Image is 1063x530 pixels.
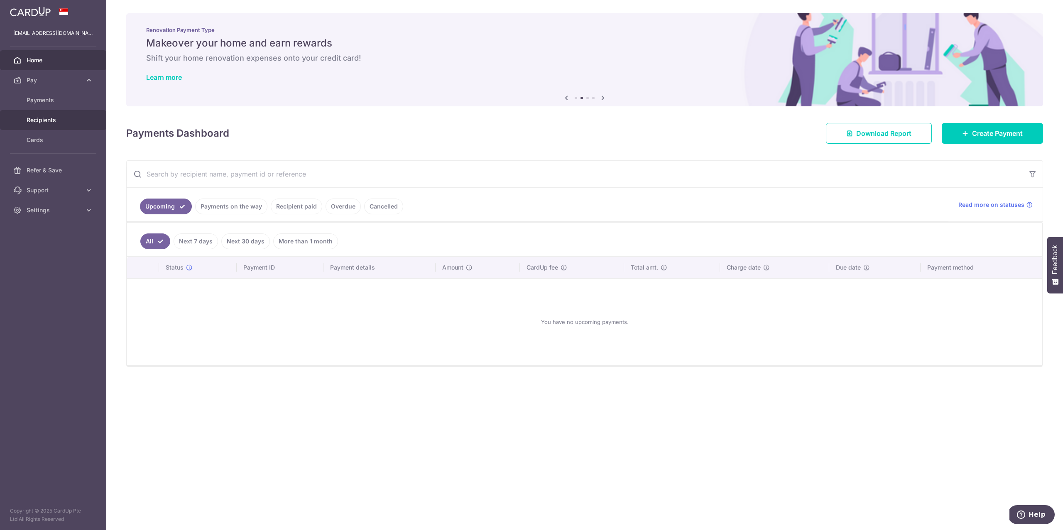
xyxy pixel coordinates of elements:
span: Refer & Save [27,166,81,174]
span: Recipients [27,116,81,124]
span: Cards [27,136,81,144]
span: CardUp fee [527,263,558,272]
span: Create Payment [972,128,1023,138]
a: All [140,233,170,249]
span: Pay [27,76,81,84]
iframe: Opens a widget where you can find more information [1009,505,1055,526]
img: CardUp [10,7,51,17]
p: Renovation Payment Type [146,27,1023,33]
a: Read more on statuses [958,201,1033,209]
a: Next 7 days [174,233,218,249]
span: Amount [442,263,463,272]
span: Support [27,186,81,194]
a: Payments on the way [195,199,267,214]
th: Payment ID [237,257,323,278]
span: Home [27,56,81,64]
span: Charge date [727,263,761,272]
a: More than 1 month [273,233,338,249]
a: Cancelled [364,199,403,214]
img: Renovation banner [126,13,1043,106]
a: Overdue [326,199,361,214]
a: Recipient paid [271,199,322,214]
input: Search by recipient name, payment id or reference [127,161,1023,187]
span: Settings [27,206,81,214]
h6: Shift your home renovation expenses onto your credit card! [146,53,1023,63]
a: Download Report [826,123,932,144]
a: Learn more [146,73,182,81]
div: You have no upcoming payments. [137,285,1032,358]
span: Due date [836,263,861,272]
span: Feedback [1051,245,1059,274]
h4: Payments Dashboard [126,126,229,141]
span: Payments [27,96,81,104]
a: Create Payment [942,123,1043,144]
th: Payment method [921,257,1042,278]
span: Read more on statuses [958,201,1024,209]
h5: Makeover your home and earn rewards [146,37,1023,50]
span: Total amt. [631,263,658,272]
p: [EMAIL_ADDRESS][DOMAIN_NAME] [13,29,93,37]
th: Payment details [323,257,436,278]
span: Download Report [856,128,911,138]
button: Feedback - Show survey [1047,237,1063,293]
a: Upcoming [140,199,192,214]
span: Status [166,263,184,272]
a: Next 30 days [221,233,270,249]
